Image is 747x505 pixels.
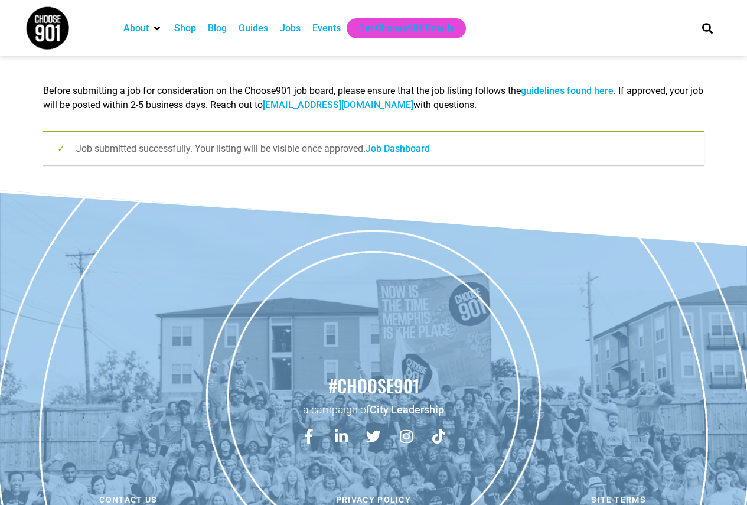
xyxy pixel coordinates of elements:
[174,21,196,35] a: Shop
[336,496,411,504] span: Privacy Policy
[312,21,341,35] a: Events
[521,85,614,96] a: guidelines found here
[263,99,413,110] a: [EMAIL_ADDRESS][DOMAIN_NAME]
[118,18,682,38] nav: Main nav
[591,496,646,504] span: Site Terms
[280,21,301,35] a: Jobs
[208,21,227,35] a: Blog
[123,21,149,35] a: About
[697,18,717,38] div: Search
[43,85,703,110] span: Before submitting a job for consideration on the Choose901 job board, please ensure that the job ...
[366,143,430,154] a: Job Dashboard
[6,402,741,417] p: a campaign of
[370,403,444,416] a: City Leadership
[118,18,168,38] div: About
[6,373,741,398] h2: #choose901
[239,21,268,35] a: Guides
[358,21,454,35] a: Get Choose901 Emails
[99,496,157,504] span: Contact us
[43,131,704,165] div: Job submitted successfully. Your listing will be visible once approved.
